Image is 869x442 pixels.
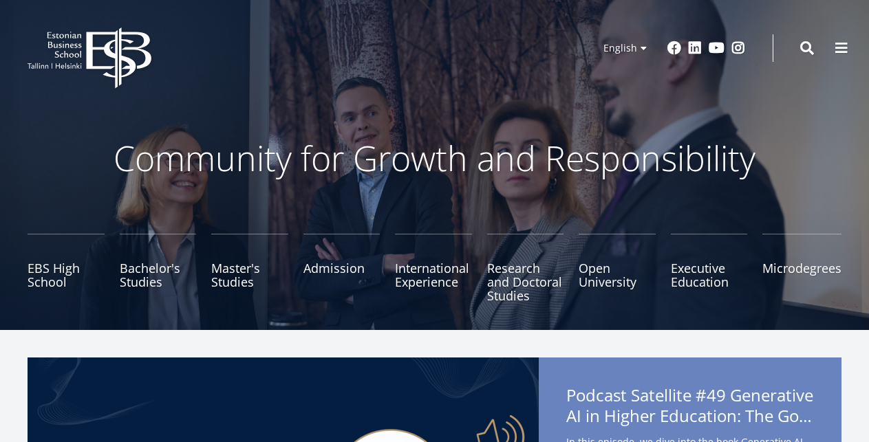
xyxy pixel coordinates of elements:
[566,385,814,430] span: Podcast Satellite #49 Generative
[120,234,197,302] a: Bachelor's Studies
[303,234,380,302] a: Admission
[731,41,745,55] a: Instagram
[688,41,702,55] a: Linkedin
[28,234,105,302] a: EBS High School
[579,234,656,302] a: Open University
[566,406,814,426] span: AI in Higher Education: The Good, the Bad, and the Ugly
[671,234,748,302] a: Executive Education
[667,41,681,55] a: Facebook
[762,234,841,302] a: Microdegrees
[487,234,564,302] a: Research and Doctoral Studies
[70,137,800,179] p: Community for Growth and Responsibility
[395,234,472,302] a: International Experience
[709,41,725,55] a: Youtube
[211,234,288,302] a: Master's Studies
